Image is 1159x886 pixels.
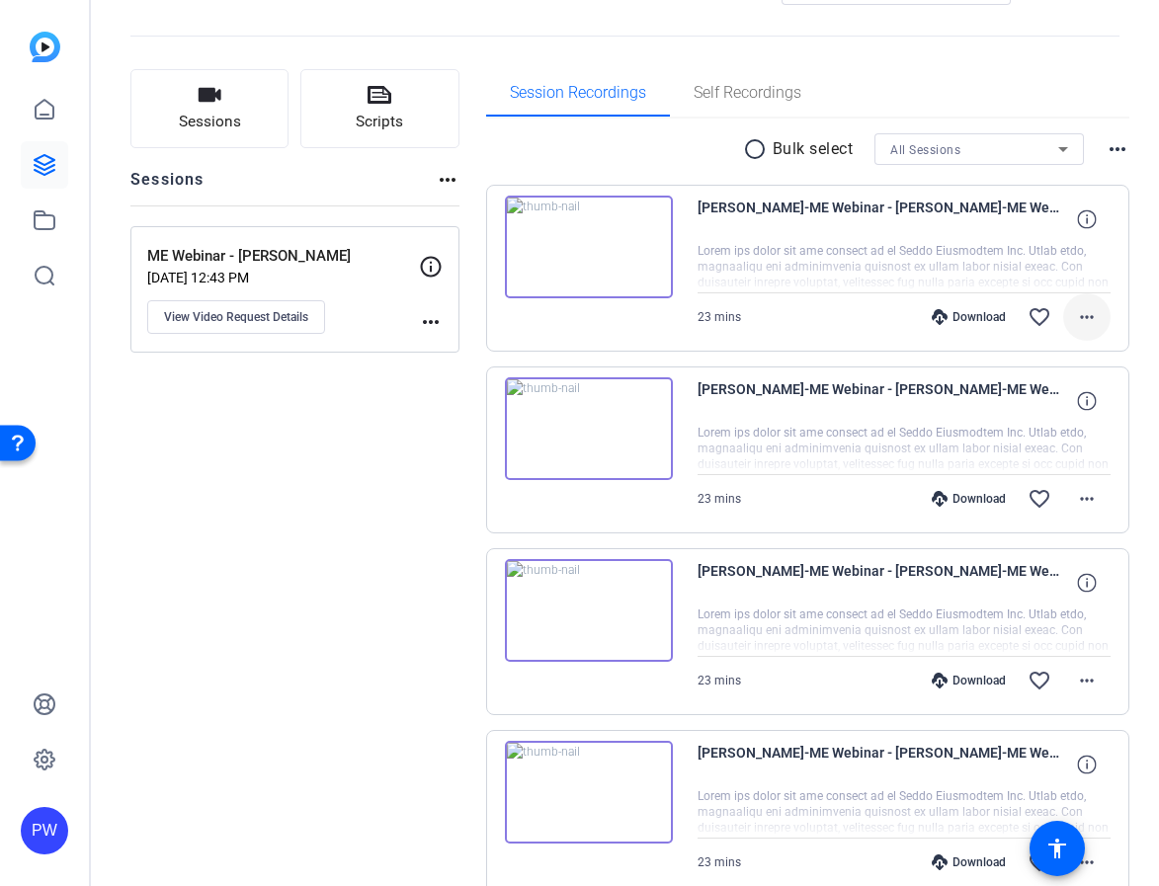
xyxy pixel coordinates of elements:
mat-icon: more_horiz [1075,669,1099,692]
img: thumb-nail [505,377,673,480]
mat-icon: more_horiz [1075,487,1099,511]
mat-icon: favorite_border [1028,487,1051,511]
mat-icon: favorite_border [1028,305,1051,329]
span: Scripts [356,111,403,133]
mat-icon: favorite_border [1028,669,1051,692]
span: [PERSON_NAME]-ME Webinar - [PERSON_NAME]-ME Webinar - [PERSON_NAME]-1759070755820-screen [698,559,1063,606]
div: Download [922,854,1016,870]
mat-icon: radio_button_unchecked [743,137,773,161]
h2: Sessions [130,168,205,205]
img: thumb-nail [505,741,673,844]
button: Sessions [130,69,289,148]
span: Session Recordings [510,85,646,101]
span: Self Recordings [694,85,801,101]
span: 23 mins [698,855,741,869]
div: Download [922,673,1016,688]
mat-icon: more_horiz [1075,305,1099,329]
span: All Sessions [890,143,960,157]
span: 23 mins [698,674,741,687]
span: [PERSON_NAME]-ME Webinar - [PERSON_NAME]-ME Webinar - [PERSON_NAME]-1759070755820-webcam [698,741,1063,788]
mat-icon: more_horiz [436,168,459,192]
p: Bulk select [773,137,854,161]
div: Download [922,491,1016,507]
mat-icon: favorite_border [1028,850,1051,874]
img: thumb-nail [505,196,673,298]
img: thumb-nail [505,559,673,662]
span: 23 mins [698,310,741,324]
span: [PERSON_NAME]-ME Webinar - [PERSON_NAME]-ME Webinar - [PERSON_NAME]-1759077531881-screen [698,196,1063,243]
span: View Video Request Details [164,309,308,325]
mat-icon: more_horiz [419,310,443,334]
button: Scripts [300,69,458,148]
mat-icon: more_horiz [1106,137,1129,161]
mat-icon: more_horiz [1075,850,1099,874]
p: [DATE] 12:43 PM [147,270,419,285]
mat-icon: accessibility [1045,837,1069,860]
span: [PERSON_NAME]-ME Webinar - [PERSON_NAME]-ME Webinar - [PERSON_NAME]-1759077531882-webcam [698,377,1063,425]
div: Download [922,309,1016,325]
p: ME Webinar - [PERSON_NAME] [147,245,419,268]
span: Sessions [179,111,241,133]
span: 23 mins [698,492,741,506]
div: PW [21,807,68,854]
img: blue-gradient.svg [30,32,60,62]
button: View Video Request Details [147,300,325,334]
